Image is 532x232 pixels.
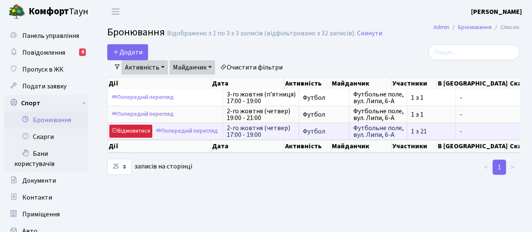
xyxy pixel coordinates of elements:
[353,91,403,104] span: Футбольне поле, вул. Липи, 6-А
[437,77,509,89] th: В [GEOGRAPHIC_DATA]
[29,5,88,19] span: Таун
[154,125,220,138] a: Попередній перегляд
[107,159,132,175] select: записів на сторінці
[105,5,126,19] button: Переключити навігацію
[458,23,492,32] a: Бронювання
[4,95,88,112] a: Спорт
[4,78,88,95] a: Подати заявку
[284,77,331,89] th: Активність
[107,25,165,40] span: Бронювання
[421,19,532,36] nav: breadcrumb
[22,31,79,40] span: Панель управління
[8,3,25,20] img: logo.png
[22,82,66,91] span: Подати заявку
[217,60,286,75] a: Очистити фільтри
[226,125,295,138] span: 2-го жовтня (четвер) 17:00 - 19:00
[211,77,284,89] th: Дата
[437,140,509,152] th: В [GEOGRAPHIC_DATA]
[331,140,392,152] th: Майданчик
[29,5,69,18] b: Комфорт
[4,206,88,223] a: Приміщення
[109,91,176,104] a: Попередній перегляд
[434,23,449,32] a: Admin
[4,172,88,189] a: Документи
[22,65,64,74] span: Пропуск в ЖК
[410,111,452,118] span: 1 з 1
[392,77,437,89] th: Участники
[109,108,176,121] a: Попередній перегляд
[4,44,88,61] a: Повідомлення4
[108,140,211,152] th: Дії
[226,108,295,121] span: 2-го жовтня (четвер) 19:00 - 21:00
[22,193,52,202] span: Контакти
[22,210,60,219] span: Приміщення
[4,189,88,206] a: Контакти
[167,29,355,37] div: Відображено з 1 по 3 з 3 записів (відфільтровано з 32 записів).
[169,60,215,75] a: Майданчик
[107,159,192,175] label: записів на сторінці
[492,160,506,175] a: 1
[4,112,88,128] a: Бронювання
[108,77,211,89] th: Дії
[122,60,168,75] a: Активність
[392,140,437,152] th: Участники
[410,128,452,135] span: 1 з 21
[428,44,519,60] input: Пошук...
[284,140,331,152] th: Активність
[331,77,392,89] th: Майданчик
[4,61,88,78] a: Пропуск в ЖК
[211,140,284,152] th: Дата
[226,91,295,104] span: 3-го жовтня (п’ятниця) 17:00 - 19:00
[492,23,519,32] li: Список
[22,176,56,185] span: Документи
[302,94,346,101] span: Футбол
[471,7,522,17] a: [PERSON_NAME]
[4,145,88,172] a: Бани користувачів
[107,44,148,60] button: Додати
[109,125,152,138] a: Відмовитися
[353,125,403,138] span: Футбольне поле, вул. Липи, 6-А
[353,108,403,121] span: Футбольне поле, вул. Липи, 6-А
[4,27,88,44] a: Панель управління
[22,48,65,57] span: Повідомлення
[302,128,346,135] span: Футбол
[79,48,86,56] div: 4
[410,94,452,101] span: 1 з 1
[4,128,88,145] a: Скарги
[302,111,346,118] span: Футбол
[471,7,522,16] b: [PERSON_NAME]
[357,29,382,37] a: Скинути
